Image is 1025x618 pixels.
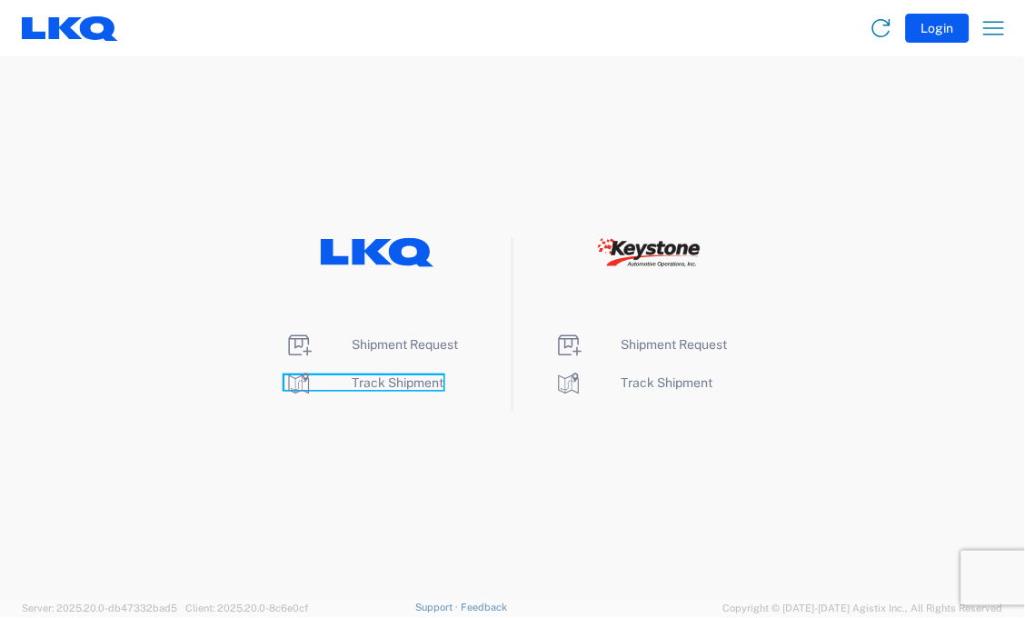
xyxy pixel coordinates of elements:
[284,337,458,352] a: Shipment Request
[622,375,713,390] span: Track Shipment
[416,603,462,613] a: Support
[622,337,728,352] span: Shipment Request
[284,375,443,390] a: Track Shipment
[461,603,507,613] a: Feedback
[352,375,443,390] span: Track Shipment
[554,375,713,390] a: Track Shipment
[723,601,1003,617] span: Copyright © [DATE]-[DATE] Agistix Inc., All Rights Reserved
[554,337,728,352] a: Shipment Request
[352,337,458,352] span: Shipment Request
[22,603,177,614] span: Server: 2025.20.0-db47332bad5
[185,603,308,614] span: Client: 2025.20.0-8c6e0cf
[906,14,970,43] button: Login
